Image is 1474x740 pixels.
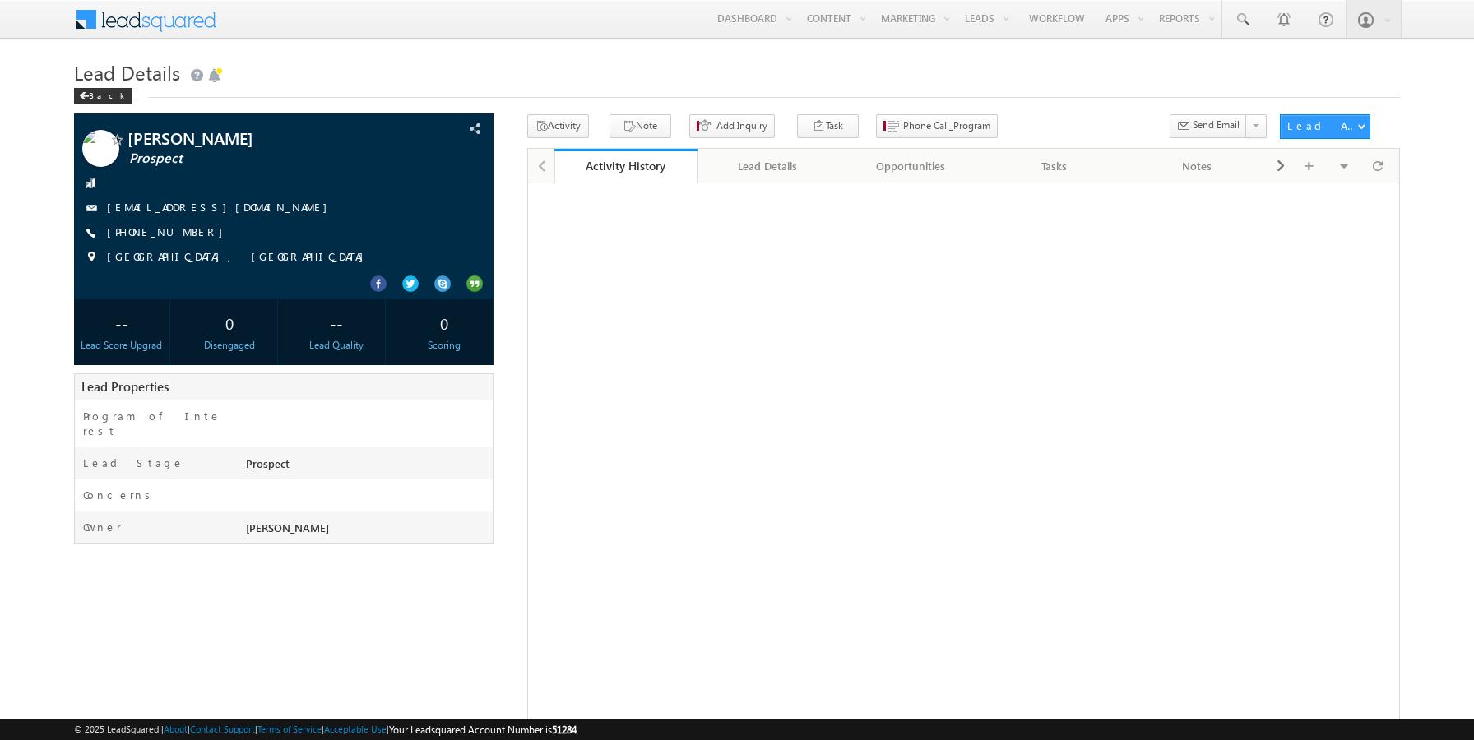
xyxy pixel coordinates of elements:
[840,149,983,183] a: Opportunities
[698,149,841,183] a: Lead Details
[1170,114,1247,138] button: Send Email
[107,249,372,266] span: [GEOGRAPHIC_DATA], [GEOGRAPHIC_DATA]
[797,114,859,138] button: Task
[83,409,226,438] label: Program of Interest
[610,114,671,138] button: Note
[552,724,577,736] span: 51284
[1287,118,1357,133] div: Lead Actions
[996,156,1111,176] div: Tasks
[257,724,322,734] a: Terms of Service
[185,308,273,338] div: 0
[293,338,381,353] div: Lead Quality
[78,308,166,338] div: --
[903,118,990,133] span: Phone Call_Program
[83,488,156,502] label: Concerns
[324,724,387,734] a: Acceptable Use
[1139,156,1254,176] div: Notes
[107,200,336,214] a: [EMAIL_ADDRESS][DOMAIN_NAME]
[74,88,132,104] div: Back
[129,150,392,167] span: Prospect
[983,149,1126,183] a: Tasks
[389,724,577,736] span: Your Leadsquared Account Number is
[83,520,122,534] label: Owner
[81,378,169,395] span: Lead Properties
[1193,118,1240,132] span: Send Email
[242,456,493,479] div: Prospect
[74,87,141,101] a: Back
[1280,114,1370,139] button: Lead Actions
[107,224,231,241] span: [PHONE_NUMBER]
[527,114,589,138] button: Activity
[74,722,577,738] span: © 2025 LeadSquared | | | | |
[554,149,698,183] a: Activity History
[83,456,184,470] label: Lead Stage
[246,520,329,534] span: [PERSON_NAME]
[164,724,188,734] a: About
[853,156,968,176] div: Opportunities
[711,156,826,176] div: Lead Details
[127,130,390,146] span: [PERSON_NAME]
[74,59,180,86] span: Lead Details
[567,158,685,173] div: Activity History
[689,114,775,138] button: Add Inquiry
[876,114,998,138] button: Phone Call_Program
[78,338,166,353] div: Lead Score Upgrad
[293,308,381,338] div: --
[716,118,767,133] span: Add Inquiry
[190,724,255,734] a: Contact Support
[82,130,119,173] img: Profile photo
[401,338,489,353] div: Scoring
[185,338,273,353] div: Disengaged
[1126,149,1269,183] a: Notes
[401,308,489,338] div: 0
